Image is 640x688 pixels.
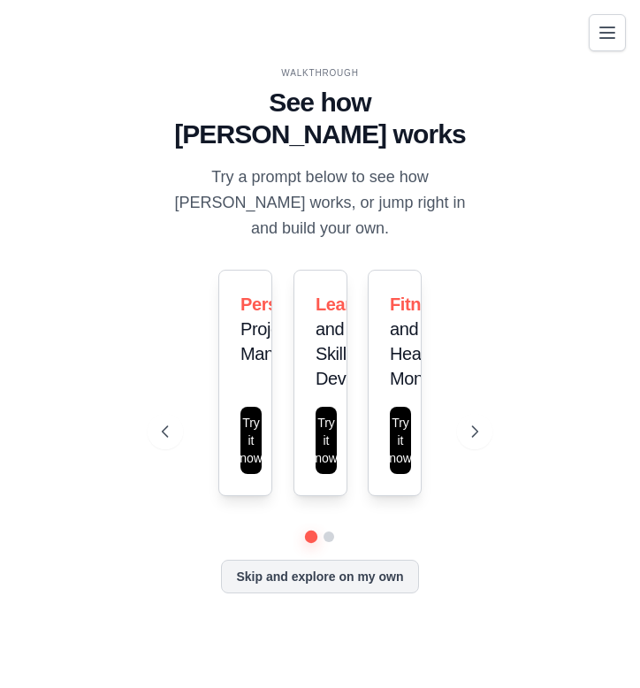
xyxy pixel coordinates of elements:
[316,407,337,474] button: Try it now
[162,66,478,80] div: WALKTHROUGH
[240,319,308,363] span: Project Manager
[390,407,411,474] button: Try it now
[552,603,640,688] iframe: Chat Widget
[316,294,387,314] span: Learning
[589,14,626,51] button: Toggle navigation
[162,87,478,150] h1: See how [PERSON_NAME] works
[240,294,312,314] span: Personal
[221,560,418,593] button: Skip and explore on my own
[316,319,415,388] span: and Skill Development
[390,319,446,388] span: and Health Monitor
[240,407,262,474] button: Try it now
[390,294,449,314] span: Fitness
[162,164,478,242] p: Try a prompt below to see how [PERSON_NAME] works, or jump right in and build your own.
